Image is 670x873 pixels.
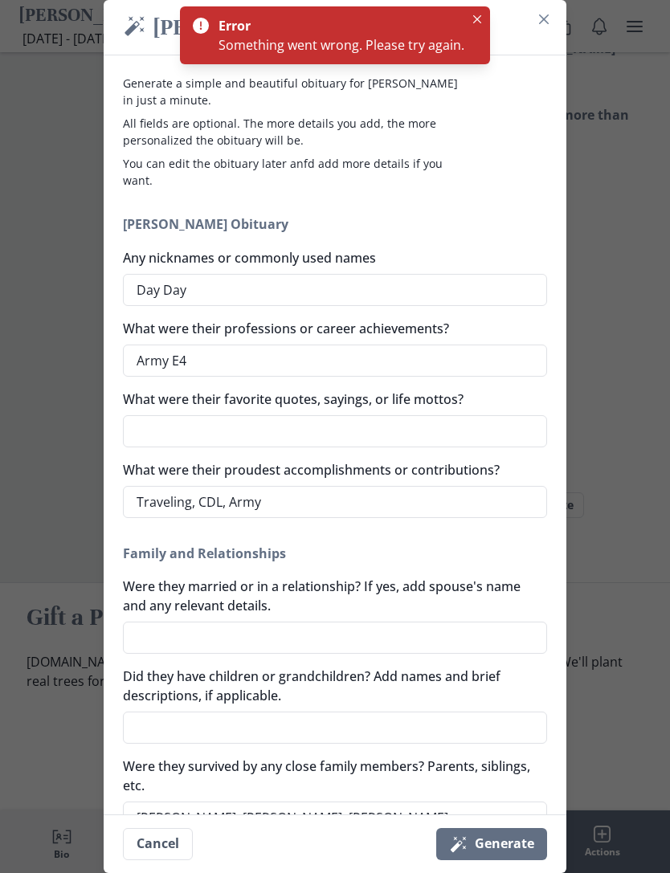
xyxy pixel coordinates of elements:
[123,248,537,267] label: Any nicknames or commonly used names
[123,828,193,860] button: Cancel
[436,828,547,860] button: Generate
[123,390,537,409] label: What were their favorite quotes, sayings, or life mottos?
[123,155,462,189] p: You can edit the obituary later anfd add more details if you want.
[123,75,462,108] p: Generate a simple and beautiful obituary for [PERSON_NAME] in just a minute.
[123,274,547,306] textarea: Day Day
[123,486,547,518] textarea: Traveling, CDL, Army
[123,460,537,479] label: What were their proudest accomplishments or contributions?
[123,115,462,149] p: All fields are optional. The more details you add, the more personalized the obituary will be.
[219,35,464,55] div: Something went wrong. Please try again.
[123,13,547,42] h2: [PERSON_NAME] Obituary
[123,667,537,705] label: Did they have children or grandchildren? Add names and brief descriptions, if applicable.
[468,10,487,29] button: Close
[123,757,537,795] label: Were they survived by any close family members? Parents, siblings, etc.
[531,6,557,32] button: Close
[123,802,547,851] textarea: [PERSON_NAME], [PERSON_NAME], [PERSON_NAME], [PERSON_NAME]
[123,319,537,338] label: What were their professions or career achievements?
[123,544,547,563] h2: Family and Relationships
[123,345,547,377] textarea: Army E4
[219,16,458,35] div: Error
[123,577,537,615] label: Were they married or in a relationship? If yes, add spouse's name and any relevant details.
[123,214,547,234] h2: [PERSON_NAME] Obituary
